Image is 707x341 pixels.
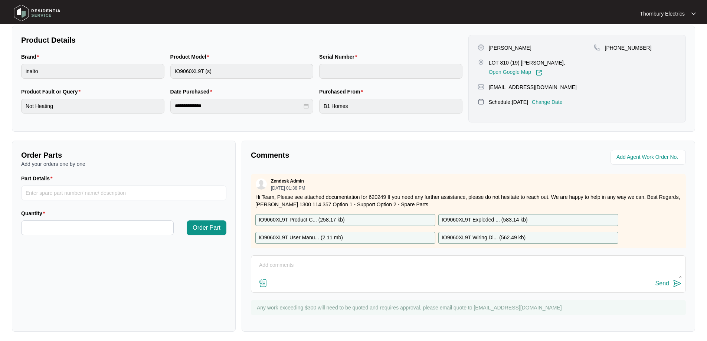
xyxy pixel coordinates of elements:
img: send-icon.svg [673,279,682,288]
img: file-attachment-doc.svg [259,279,268,288]
p: Thornbury Electrics [640,10,685,17]
p: [PHONE_NUMBER] [605,44,652,52]
div: Send [655,280,669,287]
p: Product Details [21,35,462,45]
img: map-pin [594,44,600,51]
p: Hi Team, Please see attached documentation for 620249 If you need any further assistance, please ... [255,193,681,208]
span: Order Part [193,223,220,232]
input: Brand [21,64,164,79]
label: Product Model [170,53,212,60]
img: user.svg [256,178,267,190]
p: Zendesk Admin [271,178,304,184]
label: Date Purchased [170,88,215,95]
p: LOT 810 (19) [PERSON_NAME], [489,59,565,66]
p: IO9060XL9T Product C... ( 258.17 kb ) [259,216,345,224]
input: Purchased From [319,99,462,114]
img: map-pin [478,83,484,90]
button: Send [655,279,682,289]
img: map-pin [478,98,484,105]
p: [PERSON_NAME] [489,44,531,52]
input: Date Purchased [175,102,302,110]
p: IO9060XL9T Exploded ... ( 583.14 kb ) [442,216,528,224]
p: [DATE] 01:38 PM [271,186,305,190]
button: Order Part [187,220,226,235]
img: dropdown arrow [691,12,696,16]
p: Order Parts [21,150,226,160]
input: Product Model [170,64,314,79]
img: Link-External [536,69,542,76]
input: Add Agent Work Order No. [616,153,681,162]
img: user-pin [478,44,484,51]
label: Serial Number [319,53,360,60]
img: residentia service logo [11,2,63,24]
p: Add your orders one by one [21,160,226,168]
img: map-pin [478,59,484,66]
input: Product Fault or Query [21,99,164,114]
p: [EMAIL_ADDRESS][DOMAIN_NAME] [489,83,577,91]
label: Product Fault or Query [21,88,84,95]
a: Open Google Map [489,69,542,76]
input: Serial Number [319,64,462,79]
p: IO9060XL9T User Manu... ( 2.11 mb ) [259,234,343,242]
p: Comments [251,150,463,160]
p: Change Date [532,98,563,106]
label: Brand [21,53,42,60]
label: Quantity [21,210,48,217]
p: IO9060XL9T Wiring Di... ( 562.49 kb ) [442,234,526,242]
label: Part Details [21,175,56,182]
p: Schedule: [DATE] [489,98,528,106]
label: Purchased From [319,88,366,95]
input: Part Details [21,186,226,200]
p: Any work exceeding $300 will need to be quoted and requires approval, please email quote to [EMAI... [257,304,682,311]
input: Quantity [22,221,173,235]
